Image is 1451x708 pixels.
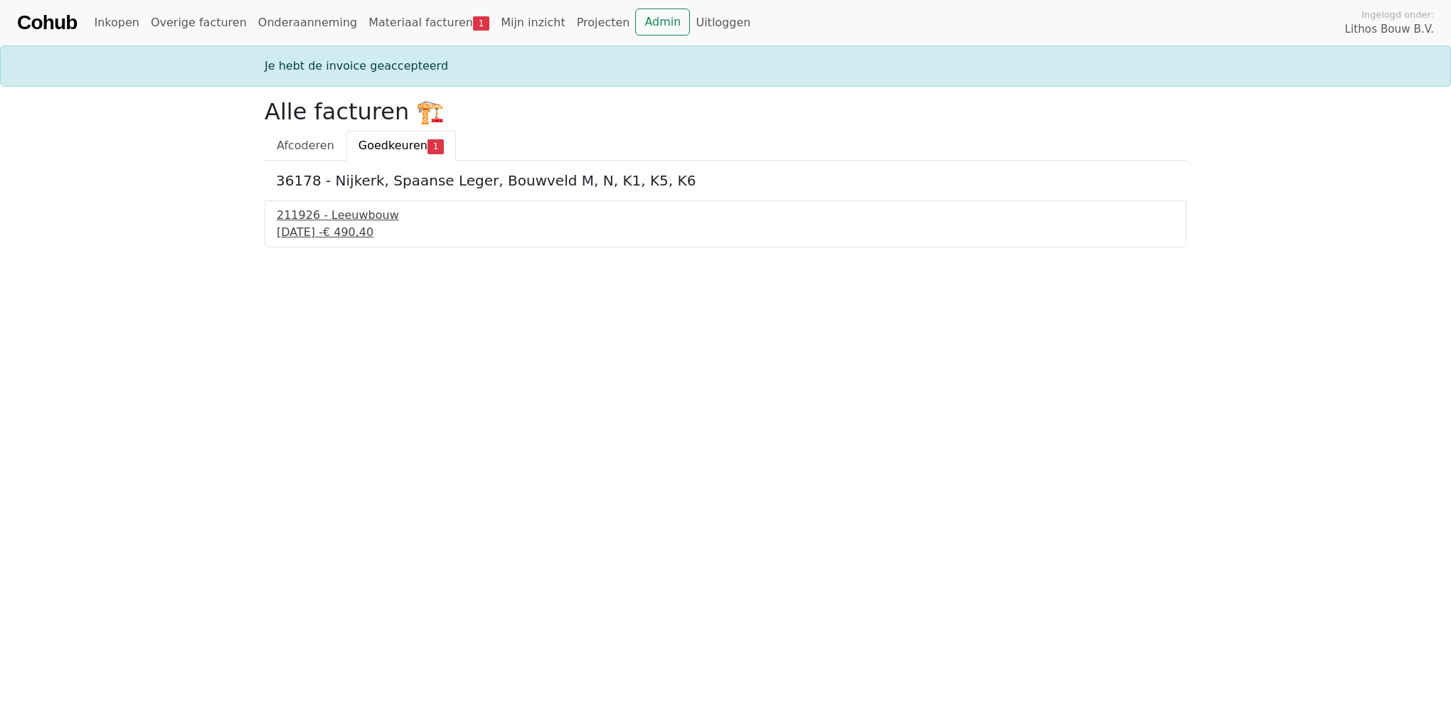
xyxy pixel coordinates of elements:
[265,98,1186,125] h2: Alle facturen 🏗️
[277,224,1174,241] div: [DATE] -
[253,9,363,37] a: Onderaanneming
[1345,21,1434,38] span: Lithos Bouw B.V.
[495,9,571,37] a: Mijn inzicht
[635,9,690,36] a: Admin
[88,9,144,37] a: Inkopen
[1361,8,1434,21] span: Ingelogd onder:
[145,9,253,37] a: Overige facturen
[277,139,334,152] span: Afcoderen
[277,207,1174,224] div: 211926 - Leeuwbouw
[473,16,489,31] span: 1
[346,131,456,161] a: Goedkeuren1
[277,207,1174,241] a: 211926 - Leeuwbouw[DATE] -€ 490,40
[427,139,444,154] span: 1
[363,9,495,37] a: Materiaal facturen1
[323,225,373,239] span: € 490,40
[690,9,756,37] a: Uitloggen
[265,131,346,161] a: Afcoderen
[276,172,1175,189] h5: 36178 - Nijkerk, Spaanse Leger, Bouwveld M, N, K1, K5, K6
[358,139,427,152] span: Goedkeuren
[17,6,77,40] a: Cohub
[571,9,636,37] a: Projecten
[256,58,1195,75] div: Je hebt de invoice geaccepteerd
